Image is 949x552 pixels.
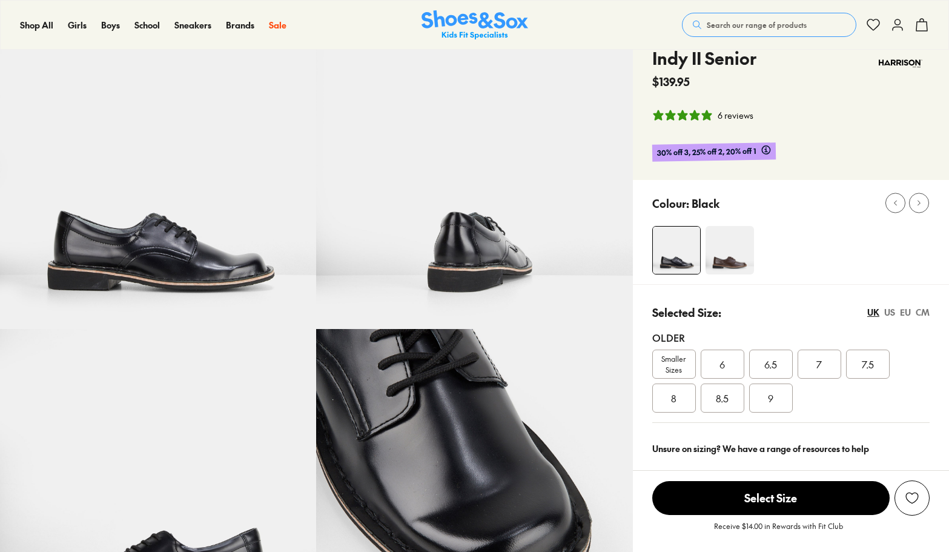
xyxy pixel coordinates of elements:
[719,357,725,371] span: 6
[269,19,286,31] span: Sale
[706,226,754,274] img: 4-107047_1
[652,304,721,321] p: Selected Size:
[816,357,822,371] span: 7
[174,19,211,31] span: Sneakers
[718,109,753,122] div: 6 reviews
[652,45,756,71] h4: Indy II Senior
[653,227,700,274] img: 4-107048_1
[226,19,254,32] a: Brands
[656,145,756,159] span: 30% off 3, 25% off 2, 20% off 1
[68,19,87,32] a: Girls
[867,306,879,319] div: UK
[101,19,120,31] span: Boys
[894,481,930,516] button: Add to Wishlist
[652,195,689,211] p: Colour:
[422,10,528,40] a: Shoes & Sox
[652,109,753,122] button: 5 stars, 6 ratings
[652,481,890,515] span: Select Size
[716,391,729,405] span: 8.5
[68,19,87,31] span: Girls
[671,391,676,405] span: 8
[226,19,254,31] span: Brands
[20,19,53,32] a: Shop All
[692,195,719,211] p: Black
[764,357,777,371] span: 6.5
[422,10,528,40] img: SNS_Logo_Responsive.svg
[871,45,930,82] img: Vendor logo
[652,481,890,516] button: Select Size
[653,353,695,375] span: Smaller Sizes
[316,13,632,329] img: 5-109625_1
[269,19,286,32] a: Sale
[862,357,874,371] span: 7.5
[900,306,911,319] div: EU
[714,520,843,542] p: Receive $14.00 in Rewards with Fit Club
[174,19,211,32] a: Sneakers
[707,19,807,30] span: Search our range of products
[134,19,160,32] a: School
[134,19,160,31] span: School
[682,13,856,37] button: Search our range of products
[669,470,742,483] a: Size guide & tips
[652,442,930,455] div: Unsure on sizing? We have a range of resources to help
[768,391,773,405] span: 9
[652,330,930,345] div: Older
[101,19,120,32] a: Boys
[20,19,53,31] span: Shop All
[652,73,690,90] span: $139.95
[884,306,895,319] div: US
[916,306,930,319] div: CM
